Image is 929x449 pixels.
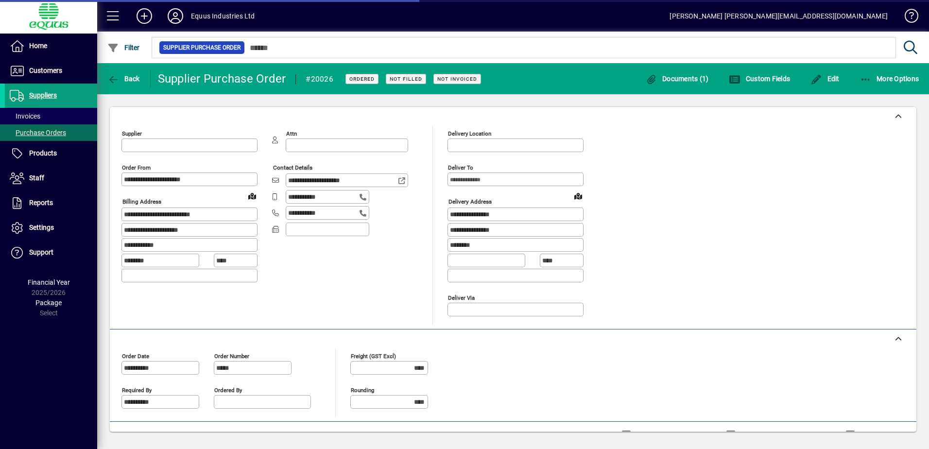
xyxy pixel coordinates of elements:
a: View on map [570,188,586,204]
mat-label: Delivery Location [448,130,491,137]
app-page-header-button: Back [97,70,151,87]
mat-label: Freight (GST excl) [351,352,396,359]
span: Products [29,149,57,157]
div: Equus Industries Ltd [191,8,255,24]
span: Not Filled [390,76,422,82]
button: Custom Fields [726,70,792,87]
a: Knowledge Base [897,2,917,34]
mat-label: Deliver To [448,164,473,171]
mat-label: Order number [214,352,249,359]
span: Edit [810,75,840,83]
a: Customers [5,59,97,83]
mat-label: Deliver via [448,294,475,301]
a: Invoices [5,108,97,124]
span: Ordered [349,76,375,82]
span: More Options [860,75,919,83]
button: Documents (1) [643,70,711,87]
span: Home [29,42,47,50]
mat-label: Rounding [351,386,374,393]
button: Edit [808,70,842,87]
a: Reports [5,191,97,215]
a: View on map [244,188,260,204]
span: Invoices [10,112,40,120]
span: Settings [29,224,54,231]
a: Staff [5,166,97,190]
span: Purchase Orders [10,129,66,137]
span: Package [35,299,62,307]
a: Home [5,34,97,58]
mat-label: Order date [122,352,149,359]
label: Compact View [857,430,904,440]
span: Filter [107,44,140,52]
span: Staff [29,174,44,182]
button: Add [129,7,160,25]
mat-label: Required by [122,386,152,393]
a: Products [5,141,97,166]
span: Support [29,248,53,256]
div: #20026 [306,71,333,87]
span: Back [107,75,140,83]
span: Suppliers [29,91,57,99]
div: [PERSON_NAME] [PERSON_NAME][EMAIL_ADDRESS][DOMAIN_NAME] [670,8,888,24]
span: Custom Fields [729,75,790,83]
span: Documents (1) [646,75,709,83]
mat-label: Order from [122,164,151,171]
mat-label: Supplier [122,130,142,137]
span: Reports [29,199,53,207]
button: Profile [160,7,191,25]
button: Back [105,70,142,87]
span: Supplier Purchase Order [163,43,241,52]
a: Support [5,241,97,265]
mat-label: Attn [286,130,297,137]
button: Filter [105,39,142,56]
mat-label: Ordered by [214,386,242,393]
a: Purchase Orders [5,124,97,141]
a: Settings [5,216,97,240]
span: Customers [29,67,62,74]
label: Show Line Volumes/Weights [738,430,828,440]
div: Supplier Purchase Order [158,71,286,86]
button: More Options [858,70,922,87]
label: Show Only Invalid Lines [633,430,709,440]
span: Financial Year [28,278,70,286]
span: Not Invoiced [437,76,477,82]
